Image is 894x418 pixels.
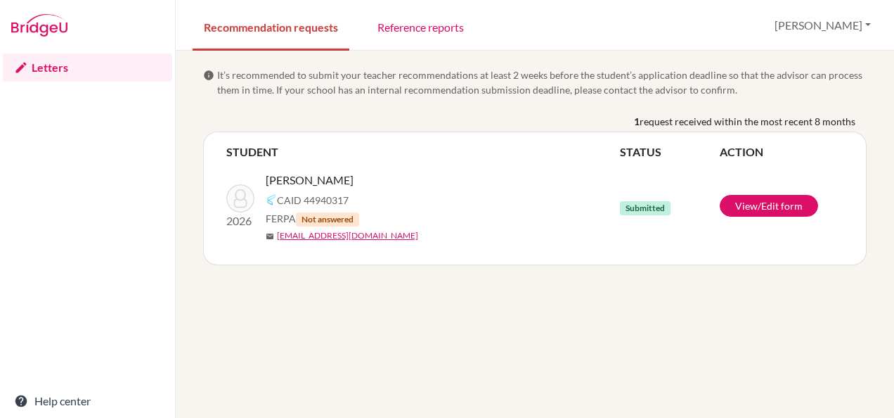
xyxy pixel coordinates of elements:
span: It’s recommended to submit your teacher recommendations at least 2 weeks before the student’s app... [217,68,867,97]
span: [PERSON_NAME] [266,172,354,189]
span: request received within the most recent 8 months [640,114,855,129]
button: [PERSON_NAME] [768,12,877,39]
a: Letters [3,53,172,82]
span: info [203,70,214,81]
span: Submitted [620,201,670,215]
img: Bridge-U [11,14,67,37]
th: STUDENT [226,144,620,160]
a: Help center [3,387,172,415]
a: [EMAIL_ADDRESS][DOMAIN_NAME] [277,229,418,242]
a: Recommendation requests [193,2,349,51]
a: Reference reports [366,2,475,51]
img: Daruwalla, Anahita [226,184,254,213]
th: STATUS [620,144,720,160]
b: 1 [634,114,640,129]
img: Common App logo [266,194,277,205]
span: CAID 44940317 [277,193,349,208]
th: ACTION [720,144,843,160]
span: Not answered [296,213,359,227]
p: 2026 [226,213,254,229]
span: mail [266,232,274,241]
a: View/Edit form [720,195,818,217]
span: FERPA [266,211,359,227]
